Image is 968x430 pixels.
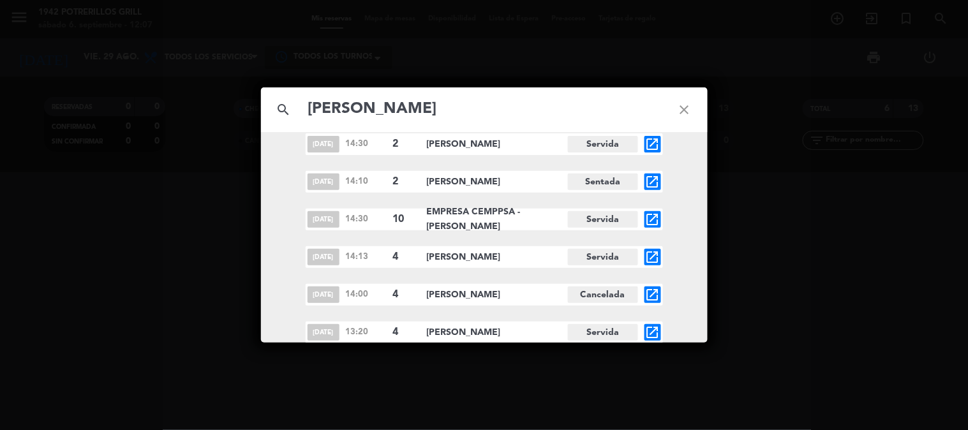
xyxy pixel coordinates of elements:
[346,325,387,339] span: 13:20
[427,288,568,302] span: [PERSON_NAME]
[393,174,416,190] span: 2
[308,286,339,303] span: [DATE]
[645,249,660,265] i: open_in_new
[568,249,638,265] span: Servida
[393,324,416,341] span: 4
[568,286,638,303] span: Cancelada
[427,205,568,234] span: EMPRESA CEMPPSA - [PERSON_NAME]
[393,249,416,265] span: 4
[346,175,387,188] span: 14:10
[568,211,638,228] span: Servida
[308,174,339,190] span: [DATE]
[645,174,660,189] i: open_in_new
[308,211,339,228] span: [DATE]
[645,325,660,340] i: open_in_new
[427,250,568,265] span: [PERSON_NAME]
[261,87,307,133] i: search
[645,137,660,152] i: open_in_new
[427,137,568,152] span: [PERSON_NAME]
[393,136,416,152] span: 2
[393,286,416,303] span: 4
[645,287,660,302] i: open_in_new
[346,212,387,226] span: 14:30
[568,136,638,152] span: Servida
[346,137,387,151] span: 14:30
[346,288,387,301] span: 14:00
[427,325,568,340] span: [PERSON_NAME]
[308,324,339,341] span: [DATE]
[393,211,416,228] span: 10
[662,87,708,133] i: close
[308,249,339,265] span: [DATE]
[307,96,662,122] input: Buscar reservas
[645,212,660,227] i: open_in_new
[427,175,568,189] span: [PERSON_NAME]
[568,174,638,190] span: Sentada
[308,136,339,152] span: [DATE]
[568,324,638,341] span: Servida
[346,250,387,263] span: 14:13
